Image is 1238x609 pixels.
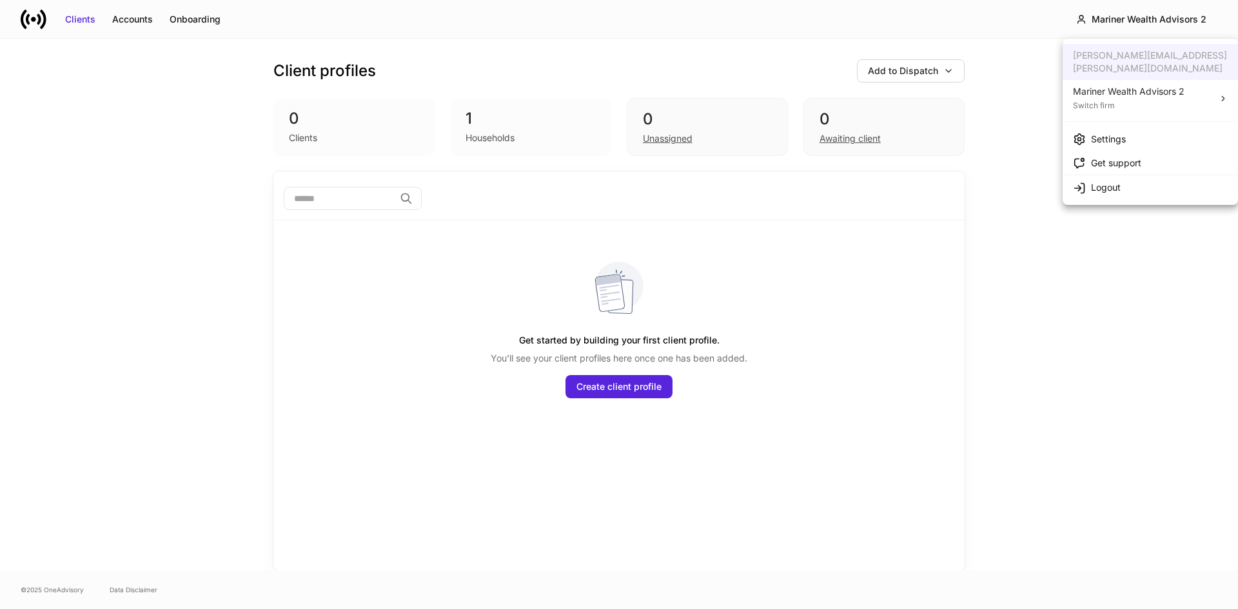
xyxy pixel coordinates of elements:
[1063,44,1238,80] div: [PERSON_NAME][EMAIL_ADDRESS][PERSON_NAME][DOMAIN_NAME]
[1091,133,1126,146] div: Settings
[1091,181,1121,194] div: Logout
[1073,85,1184,98] div: Mariner Wealth Advisors 2
[1073,98,1184,111] div: Switch firm
[1091,157,1141,169] div: Get support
